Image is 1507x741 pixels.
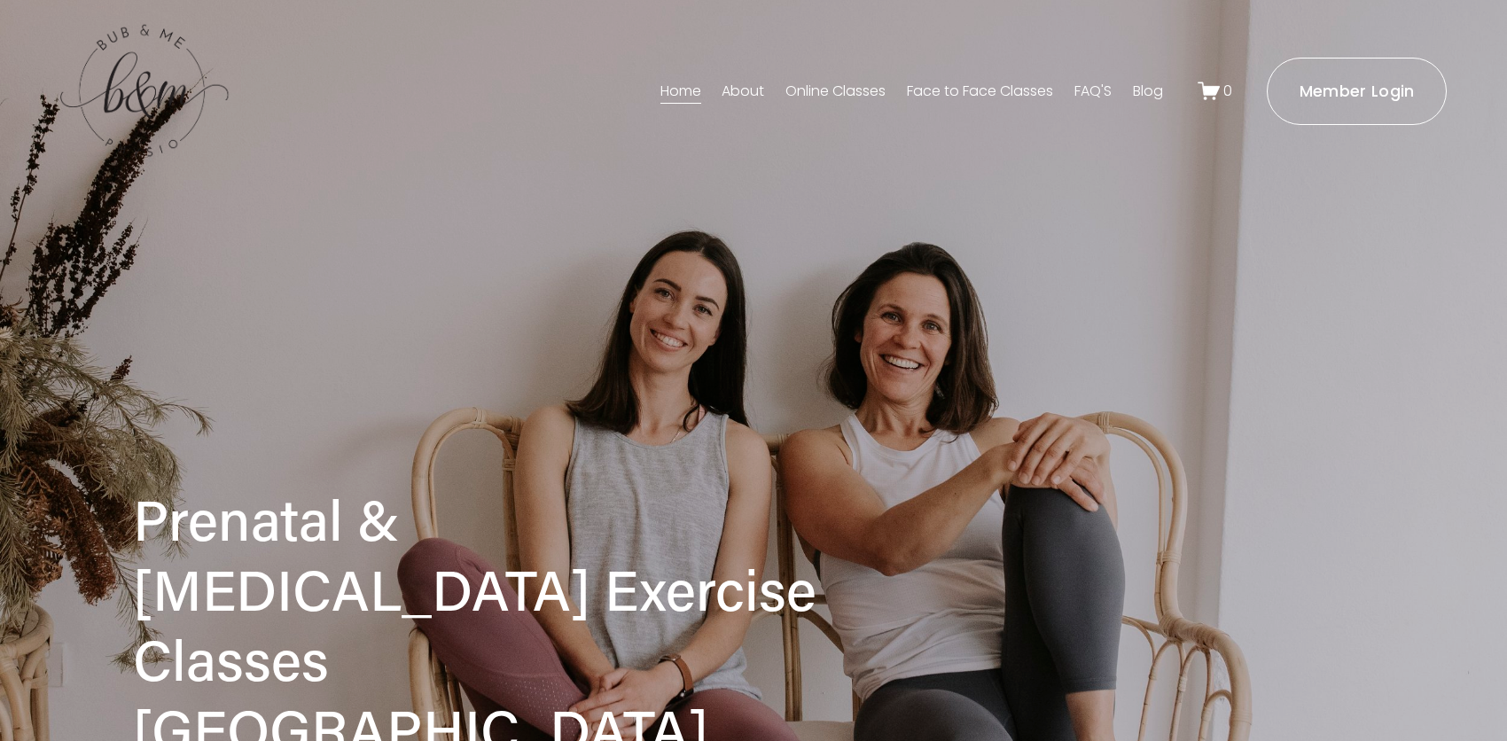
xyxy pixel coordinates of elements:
a: Blog [1133,77,1163,105]
a: Member Login [1267,58,1447,125]
span: 0 [1223,81,1232,101]
a: About [722,77,764,105]
a: Online Classes [785,77,886,105]
a: 0 items in cart [1198,80,1233,102]
a: Home [660,77,701,105]
a: Face to Face Classes [907,77,1053,105]
img: bubandme [60,23,229,160]
a: FAQ'S [1074,77,1112,105]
